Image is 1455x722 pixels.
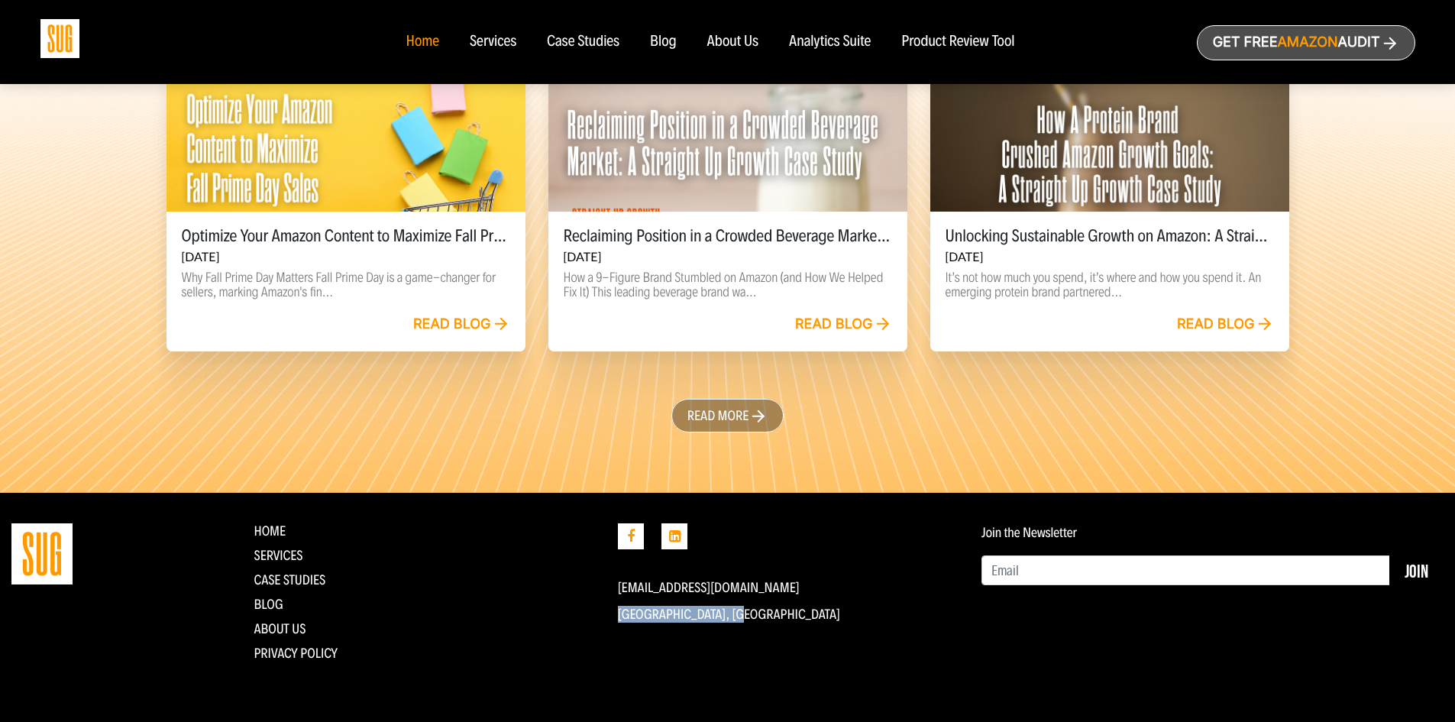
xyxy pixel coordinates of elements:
p: It’s not how much you spend, it’s where and how you spend it. An emerging protein brand partnered... [946,270,1274,299]
h6: [DATE] [564,250,892,264]
h6: [DATE] [182,250,510,264]
img: Straight Up Growth [11,523,73,584]
div: Read blog [795,316,892,333]
a: Get freeAmazonAudit [1197,25,1415,60]
a: Services [254,547,302,564]
p: How a 9-Figure Brand Stumbled on Amazon (and How We Helped Fix It) This leading beverage brand wa... [564,270,892,299]
h5: Reclaiming Position in a Crowded Beverage Market: A Straight Up Growth Case Study [564,227,892,245]
div: Read blog [1177,316,1274,333]
p: Why Fall Prime Day Matters Fall Prime Day is a game-changer for sellers, marking Amazon's fin... [182,270,510,299]
a: Privacy Policy [254,645,338,662]
img: Sug [40,19,79,58]
div: Read blog [413,316,510,333]
span: Amazon [1277,34,1337,50]
a: CASE STUDIES [254,571,325,588]
a: Services [470,34,516,50]
h6: [DATE] [946,250,1274,264]
h5: Unlocking Sustainable Growth on Amazon: A Straight Up Growth Case Study [946,227,1274,245]
a: Blog [254,596,283,613]
input: Email [981,555,1390,586]
a: [EMAIL_ADDRESS][DOMAIN_NAME] [618,579,800,596]
a: Read more [671,399,784,432]
h5: Optimize Your Amazon Content to Maximize Fall Prime Day Sales [182,227,510,245]
p: [GEOGRAPHIC_DATA], [GEOGRAPHIC_DATA] [618,607,959,622]
a: Home [406,34,438,50]
a: About Us [707,34,759,50]
a: Optimize Your Amazon Content to Maximize Fall Prime Day Sales [DATE] Why Fall Prime Day Matters F... [167,65,525,351]
a: Product Review Tool [901,34,1014,50]
label: Join the Newsletter [981,525,1077,540]
a: Analytics Suite [789,34,871,50]
a: Home [254,523,286,539]
a: Unlocking Sustainable Growth on Amazon: A Straight Up Growth Case Study [DATE] It’s not how much ... [930,65,1289,351]
a: Case Studies [547,34,619,50]
a: About Us [254,620,306,637]
a: Reclaiming Position in a Crowded Beverage Market: A Straight Up Growth Case Study [DATE] How a 9-... [548,65,907,351]
button: Join [1389,555,1444,586]
a: Blog [650,34,677,50]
